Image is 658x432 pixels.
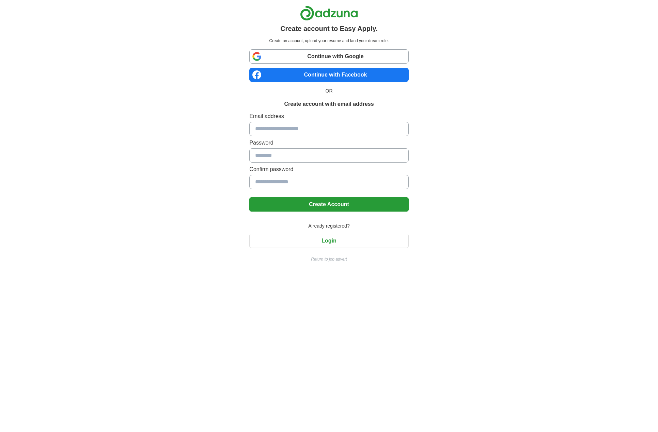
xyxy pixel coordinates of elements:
button: Login [249,234,408,248]
p: Create an account, upload your resume and land your dream role. [251,38,407,44]
h1: Create account with email address [284,100,374,108]
a: Login [249,238,408,244]
label: Confirm password [249,165,408,173]
button: Create Account [249,197,408,212]
label: Password [249,139,408,147]
a: Return to job advert [249,256,408,262]
span: Already registered? [304,222,354,230]
img: Adzuna logo [300,5,358,21]
a: Continue with Facebook [249,68,408,82]
h1: Create account to Easy Apply. [280,23,378,34]
label: Email address [249,112,408,120]
a: Continue with Google [249,49,408,64]
span: OR [322,87,337,95]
